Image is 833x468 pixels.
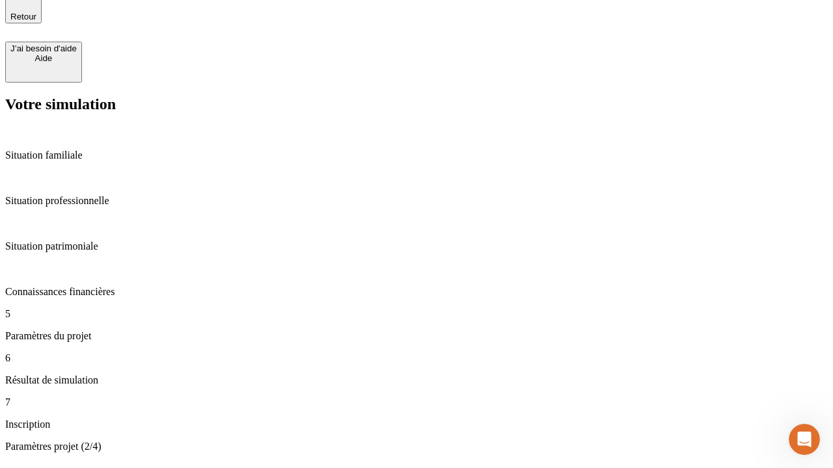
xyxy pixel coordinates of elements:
[789,424,820,455] iframe: Intercom live chat
[5,441,828,452] p: Paramètres projet (2/4)
[5,352,828,364] p: 6
[10,44,77,53] div: J’ai besoin d'aide
[5,240,828,252] p: Situation patrimoniale
[5,96,828,113] h2: Votre simulation
[10,53,77,63] div: Aide
[5,149,828,161] p: Situation familiale
[5,419,828,430] p: Inscription
[10,12,36,21] span: Retour
[5,374,828,386] p: Résultat de simulation
[5,308,828,320] p: 5
[5,42,82,83] button: J’ai besoin d'aideAide
[5,396,828,408] p: 7
[5,286,828,298] p: Connaissances financières
[5,195,828,207] p: Situation professionnelle
[5,330,828,342] p: Paramètres du projet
